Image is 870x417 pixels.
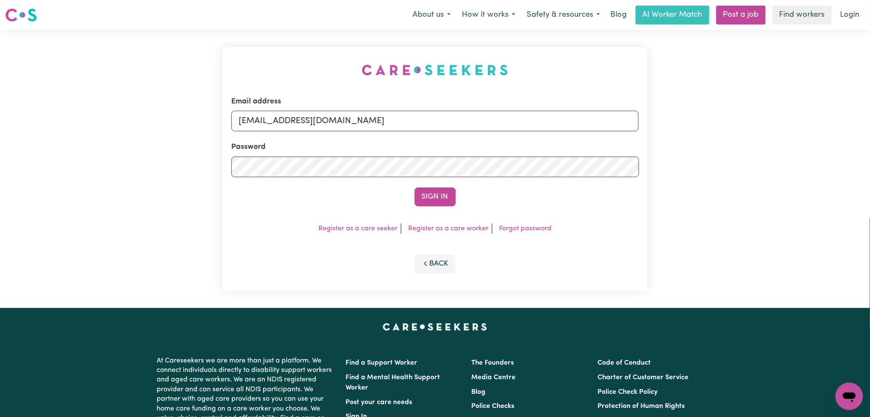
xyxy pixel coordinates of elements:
a: The Founders [472,360,514,366]
input: Email address [231,111,639,131]
a: Careseekers logo [5,5,37,25]
iframe: Button to launch messaging window [836,383,863,410]
button: About us [407,6,456,24]
a: Post a job [716,6,766,24]
a: Post your care needs [346,399,412,406]
a: Login [835,6,865,24]
a: Police Checks [472,403,515,410]
button: How it works [456,6,521,24]
a: Blog [606,6,632,24]
button: Safety & resources [521,6,606,24]
label: Password [231,142,266,153]
a: Careseekers home page [383,323,487,330]
a: AI Worker Match [636,6,709,24]
a: Forgot password [499,225,552,232]
a: Police Check Policy [597,389,658,396]
a: Media Centre [472,374,516,381]
img: Careseekers logo [5,7,37,23]
button: Sign In [415,187,456,206]
a: Find workers [773,6,832,24]
a: Find a Support Worker [346,360,418,366]
a: Register as a care seeker [318,225,397,232]
label: Email address [231,96,281,107]
a: Charter of Customer Service [597,374,688,381]
a: Find a Mental Health Support Worker [346,374,440,391]
a: Register as a care worker [408,225,488,232]
a: Code of Conduct [597,360,651,366]
button: Back [415,254,456,273]
a: Blog [472,389,486,396]
a: Protection of Human Rights [597,403,685,410]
